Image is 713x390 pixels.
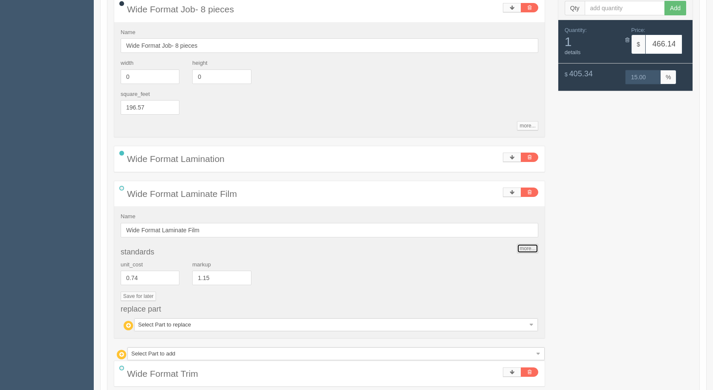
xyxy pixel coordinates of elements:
input: Name [121,38,538,53]
label: unit_cost [121,261,143,269]
label: Name [121,29,136,37]
span: Quantity: [565,27,587,33]
input: 0 [121,100,179,115]
input: add quantity [585,1,665,15]
a: details [565,49,581,55]
label: markup [192,261,211,269]
span: Wide Format Job- 8 pieces [127,4,234,14]
a: Select Part to replace [134,318,538,331]
a: Select Part to add [127,347,545,360]
label: height [192,59,207,67]
a: Save for later [121,292,156,301]
button: Add [664,1,686,15]
span: 1 [565,35,619,49]
span: Wide Format Trim [127,369,198,378]
span: Price: [631,27,645,33]
span: Qty [565,1,585,15]
label: Name [121,213,136,221]
span: $ [631,35,645,54]
span: % [661,70,676,84]
input: Name [121,223,538,237]
label: square_feet [121,90,150,98]
span: Wide Format Lamination [127,154,225,164]
span: $ [565,71,568,78]
label: width [121,59,133,67]
h4: replace part [121,305,538,314]
span: Select Part to add [131,348,533,360]
h4: standards [121,248,538,257]
span: Select Part to replace [138,319,526,331]
a: more... [517,244,538,253]
a: more... [517,121,538,130]
span: Wide Format Laminate Film [127,189,237,199]
span: 405.34 [569,69,593,78]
